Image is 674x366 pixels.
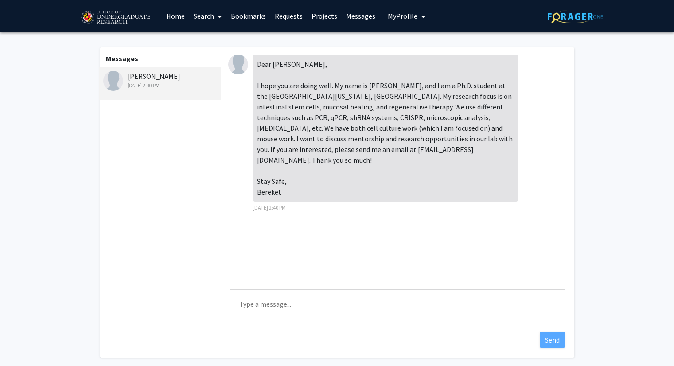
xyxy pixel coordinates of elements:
a: Requests [270,0,307,31]
button: Send [540,332,565,348]
a: Home [162,0,189,31]
img: Bereket Girma [103,71,123,91]
textarea: Message [230,289,565,329]
div: Dear [PERSON_NAME], I hope you are doing well. My name is [PERSON_NAME], and I am a Ph.D. student... [253,55,518,202]
a: Search [189,0,226,31]
img: ForagerOne Logo [548,10,603,23]
b: Messages [106,54,138,63]
div: [PERSON_NAME] [103,71,219,90]
img: Bereket Girma [228,55,248,74]
a: Projects [307,0,342,31]
span: [DATE] 2:40 PM [253,204,286,211]
img: University of Maryland Logo [78,7,153,29]
a: Messages [342,0,380,31]
a: Bookmarks [226,0,270,31]
div: [DATE] 2:40 PM [103,82,219,90]
span: My Profile [388,12,417,20]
